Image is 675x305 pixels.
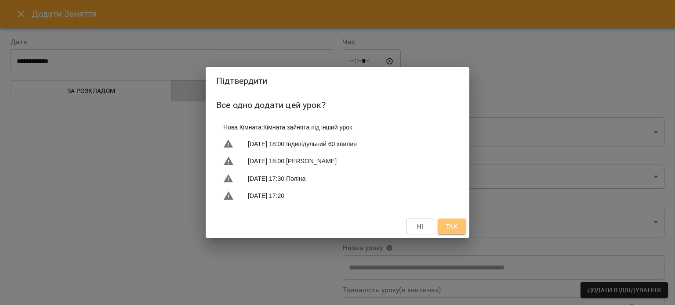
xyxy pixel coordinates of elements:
[216,187,459,205] li: [DATE] 17:20
[216,98,459,112] h6: Все одно додати цей урок?
[216,135,459,153] li: [DATE] 18:00 Індивідульний 60 хвилин
[216,170,459,187] li: [DATE] 17:30 Поліна
[417,221,424,232] span: Ні
[438,219,466,234] button: Так
[216,74,459,88] h2: Підтвердити
[406,219,434,234] button: Ні
[446,221,457,232] span: Так
[216,152,459,170] li: [DATE] 18:00 [PERSON_NAME]
[216,119,459,135] li: Нова Кімната : Кімната зайнята під інший урок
